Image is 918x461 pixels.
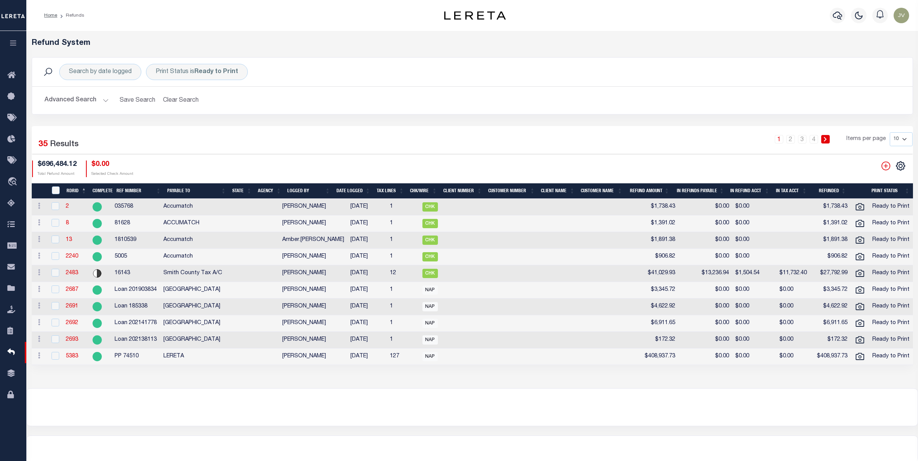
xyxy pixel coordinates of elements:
td: $1,504.54 [732,265,777,282]
td: [DATE] [347,315,387,332]
th: Client Number: activate to sort column ascending [440,183,485,199]
td: Accumatch [160,249,225,265]
th: Client Name: activate to sort column ascending [538,183,578,199]
td: $0.00 [732,299,777,315]
th: Complete [89,183,113,199]
h4: $0.00 [91,160,133,169]
td: 1810539 [112,232,161,249]
th: Refund Amount: activate to sort column ascending [626,183,673,199]
td: $13,236.94 [678,265,732,282]
a: 3 [798,135,806,143]
button: Advanced Search [45,93,109,108]
th: Agency: activate to sort column ascending [255,183,284,199]
td: PP 74510 [112,348,161,365]
td: [DATE] [347,348,387,365]
td: $1,891.38 [813,232,850,249]
td: 035768 [112,199,161,215]
td: Ready to Print [869,215,913,232]
td: $0.00 [776,282,813,299]
th: In Refund Acct: activate to sort column ascending [727,183,772,199]
td: Loan 185338 [112,299,161,315]
td: $1,391.02 [813,215,850,232]
td: $0.00 [678,282,732,299]
td: $0.00 [776,315,813,332]
label: Results [50,138,79,151]
td: Ready to Print [869,332,913,348]
a: 4 [810,135,818,143]
a: 5383 [66,353,78,359]
td: $0.00 [678,199,732,215]
td: [PERSON_NAME] [279,215,347,232]
td: $4,622.92 [632,299,678,315]
th: In Refunds Payable: activate to sort column ascending [673,183,728,199]
td: Loan 202138113 [112,332,161,348]
td: $0.00 [678,315,732,332]
span: CHK [422,269,438,278]
td: [DATE] [347,299,387,315]
span: NAP [422,352,438,361]
td: $0.00 [732,315,777,332]
td: Loan 202141778 [112,315,161,332]
td: [PERSON_NAME] [279,315,347,332]
img: logo-dark.svg [444,11,506,20]
a: 2483 [66,270,78,276]
td: $0.00 [678,215,732,232]
p: Total Refund Amount [38,171,77,177]
td: [PERSON_NAME] [279,265,347,282]
td: Accumatch [160,199,225,215]
td: Ready to Print [869,265,913,282]
td: $0.00 [732,282,777,299]
td: $3,345.72 [632,282,678,299]
img: svg+xml;base64,PHN2ZyB4bWxucz0iaHR0cDovL3d3dy53My5vcmcvMjAwMC9zdmciIHBvaW50ZXItZXZlbnRzPSJub25lIi... [894,8,909,23]
h4: $696,484.12 [38,160,77,169]
th: Customer Number: activate to sort column ascending [485,183,538,199]
td: [PERSON_NAME] [279,348,347,365]
td: ACCUMATCH [160,215,225,232]
td: $0.00 [776,299,813,315]
td: $0.00 [732,249,777,265]
i: travel_explore [7,177,20,187]
button: Clear Search [160,93,202,108]
a: 13 [66,237,72,242]
td: $1,738.43 [632,199,678,215]
td: $906.82 [813,249,850,265]
td: $6,911.65 [632,315,678,332]
td: $1,891.38 [632,232,678,249]
td: Smith County Tax A/C [160,265,225,282]
th: Payable To: activate to sort column ascending [164,183,229,199]
td: $41,029.93 [632,265,678,282]
td: [PERSON_NAME] [279,249,347,265]
td: 16143 [112,265,161,282]
td: [DATE] [347,282,387,299]
td: [PERSON_NAME] [279,299,347,315]
a: 2240 [66,254,78,259]
td: 5005 [112,249,161,265]
td: $4,622.92 [813,299,850,315]
td: [DATE] [347,215,387,232]
td: $408,937.73 [632,348,678,365]
span: NAP [422,335,438,345]
td: [DATE] [347,232,387,249]
th: Customer Name: activate to sort column ascending [578,183,625,199]
td: $0.00 [732,215,777,232]
td: [PERSON_NAME] [279,332,347,348]
td: $11,732.40 [776,265,813,282]
th: Print Status: activate to sort column ascending [868,183,913,199]
td: 1 [387,215,419,232]
td: 1 [387,199,419,215]
td: [DATE] [347,199,387,215]
td: [DATE] [347,249,387,265]
span: NAP [422,285,438,295]
li: Refunds [57,12,84,19]
b: Ready to Print [194,69,238,75]
td: Ready to Print [869,249,913,265]
h5: Refund System [32,39,913,48]
td: 81628 [112,215,161,232]
th: Date Logged: activate to sort column ascending [333,183,374,199]
a: 2 [786,135,795,143]
p: Selected Check Amount [91,171,133,177]
td: $172.32 [813,332,850,348]
td: Amber.[PERSON_NAME] [279,232,347,249]
div: Search by date logged [59,64,141,80]
th: Tax Lines: activate to sort column ascending [374,183,407,199]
